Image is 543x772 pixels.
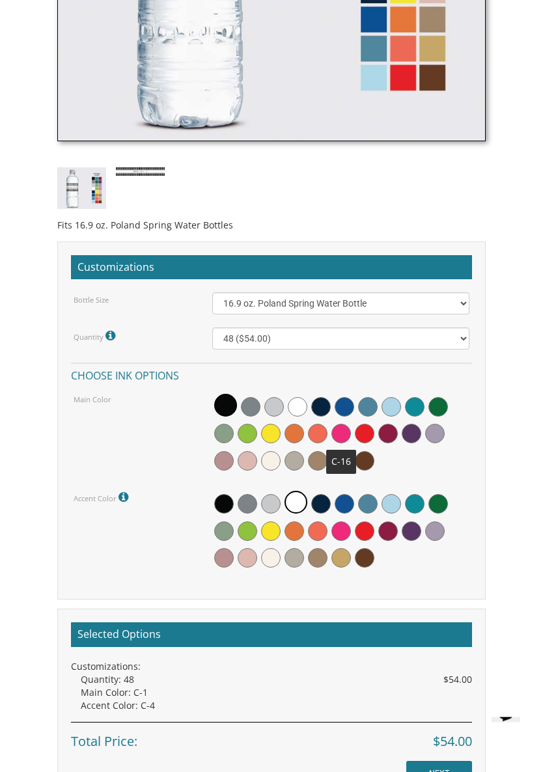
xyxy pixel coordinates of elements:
span: $54.00 [443,674,472,687]
div: Main Color: C-1 [81,687,472,700]
img: bottle-style7.jpg [57,168,106,210]
div: Customizations: [71,661,472,674]
div: Fits 16.9 oz. Poland Spring Water Bottles [57,210,486,232]
h4: Choose ink options [71,363,472,386]
img: strip7.jpg [116,168,165,176]
span: $54.00 [433,733,472,752]
label: Main Color [74,395,111,406]
div: Quantity: 48 [81,674,472,687]
label: Bottle Size [74,296,109,306]
div: Accent Color: C-4 [81,700,472,713]
div: Total Price: [71,723,472,752]
h2: Selected Options [71,623,472,648]
label: Accent Color [74,489,132,506]
iframe: chat widget [486,717,530,759]
h2: Customizations [71,256,472,281]
label: Quantity [74,328,118,345]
